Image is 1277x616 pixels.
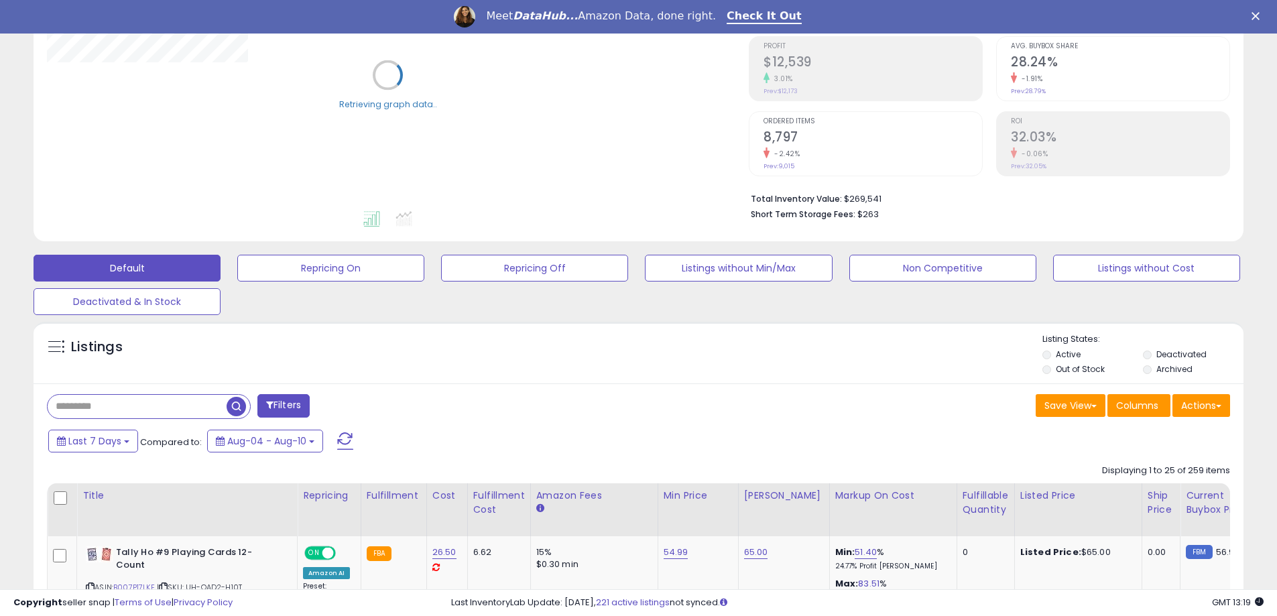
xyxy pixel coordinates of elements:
span: Ordered Items [764,118,982,125]
b: Tally Ho #9 Playing Cards 12-Count [116,546,279,574]
label: Active [1056,349,1081,360]
div: seller snap | | [13,597,233,609]
div: Current Buybox Price [1186,489,1255,517]
div: 0.00 [1148,546,1170,558]
span: Compared to: [140,436,202,448]
b: Min: [835,546,855,558]
button: Default [34,255,221,282]
div: $0.30 min [536,558,648,570]
a: 221 active listings [596,596,670,609]
button: Columns [1107,394,1170,417]
span: 2025-08-18 13:19 GMT [1212,596,1264,609]
a: 26.50 [432,546,457,559]
button: Actions [1172,394,1230,417]
img: 514rclqEtVL._SL40_.jpg [86,546,113,562]
a: Terms of Use [115,596,172,609]
button: Listings without Cost [1053,255,1240,282]
button: Non Competitive [849,255,1036,282]
div: [PERSON_NAME] [744,489,824,503]
div: Retrieving graph data.. [339,98,437,110]
label: Archived [1156,363,1193,375]
span: Avg. Buybox Share [1011,43,1229,50]
span: Profit [764,43,982,50]
button: Listings without Min/Max [645,255,832,282]
small: Prev: 28.79% [1011,87,1046,95]
small: 3.01% [770,74,793,84]
div: Cost [432,489,462,503]
div: Title [82,489,292,503]
small: Prev: 32.05% [1011,162,1046,170]
strong: Copyright [13,596,62,609]
small: -2.42% [770,149,800,159]
div: Min Price [664,489,733,503]
h2: 8,797 [764,129,982,147]
p: Listing States: [1042,333,1243,346]
small: FBA [367,546,391,561]
span: 56.99 [1216,546,1240,558]
span: Last 7 Days [68,434,121,448]
div: 0 [963,546,1004,558]
span: Aug-04 - Aug-10 [227,434,306,448]
button: Deactivated & In Stock [34,288,221,315]
a: Privacy Policy [174,596,233,609]
button: Repricing Off [441,255,628,282]
div: Close [1252,12,1265,20]
label: Deactivated [1156,349,1207,360]
div: Meet Amazon Data, done right. [486,9,716,23]
small: Amazon Fees. [536,503,544,515]
b: Listed Price: [1020,546,1081,558]
a: 51.40 [855,546,877,559]
button: Repricing On [237,255,424,282]
li: $269,541 [751,190,1220,206]
th: The percentage added to the cost of goods (COGS) that forms the calculator for Min & Max prices. [829,483,957,536]
h2: 28.24% [1011,54,1229,72]
div: Markup on Cost [835,489,951,503]
div: Last InventoryLab Update: [DATE], not synced. [451,597,1264,609]
label: Out of Stock [1056,363,1105,375]
span: $263 [857,208,879,221]
button: Last 7 Days [48,430,138,452]
small: Prev: $12,173 [764,87,798,95]
span: ROI [1011,118,1229,125]
small: -0.06% [1017,149,1048,159]
h2: $12,539 [764,54,982,72]
div: 15% [536,546,648,558]
h2: 32.03% [1011,129,1229,147]
div: Amazon AI [303,567,350,579]
div: Amazon Fees [536,489,652,503]
button: Aug-04 - Aug-10 [207,430,323,452]
div: Displaying 1 to 25 of 259 items [1102,465,1230,477]
small: -1.91% [1017,74,1042,84]
a: Check It Out [727,9,802,24]
span: OFF [334,548,355,559]
div: Fulfillment Cost [473,489,525,517]
div: Repricing [303,489,355,503]
img: Profile image for Georgie [454,6,475,27]
span: Columns [1116,399,1158,412]
div: Fulfillment [367,489,421,503]
small: FBM [1186,545,1212,559]
b: Short Term Storage Fees: [751,208,855,220]
div: Fulfillable Quantity [963,489,1009,517]
div: Listed Price [1020,489,1136,503]
div: Ship Price [1148,489,1174,517]
p: 24.77% Profit [PERSON_NAME] [835,562,947,571]
div: $65.00 [1020,546,1132,558]
b: Total Inventory Value: [751,193,842,204]
a: 54.99 [664,546,688,559]
div: % [835,546,947,571]
button: Filters [257,394,310,418]
button: Save View [1036,394,1105,417]
small: Prev: 9,015 [764,162,794,170]
h5: Listings [71,338,123,357]
span: ON [306,548,322,559]
i: DataHub... [513,9,578,22]
div: 6.62 [473,546,520,558]
a: 65.00 [744,546,768,559]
